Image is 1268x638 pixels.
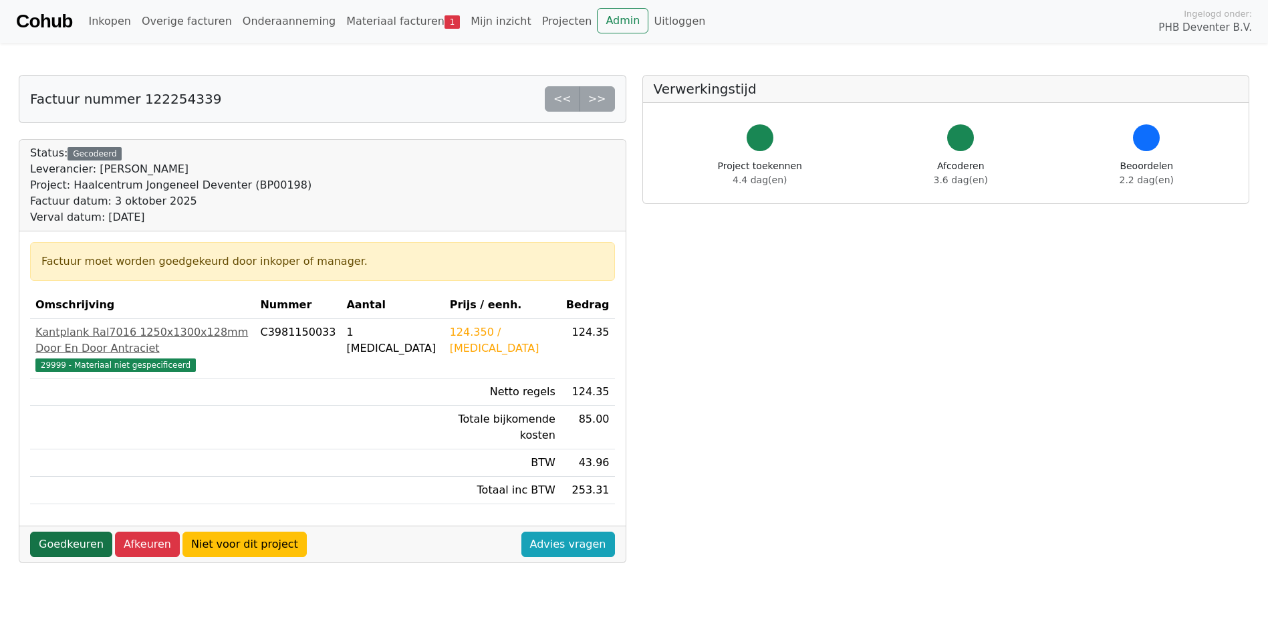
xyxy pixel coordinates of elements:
[1120,175,1174,185] span: 2.2 dag(en)
[255,319,341,379] td: C3981150033
[182,532,307,557] a: Niet voor dit project
[1158,20,1252,35] span: PHB Deventer B.V.
[733,175,787,185] span: 4.4 dag(en)
[16,5,72,37] a: Cohub
[30,161,311,177] div: Leverancier: [PERSON_NAME]
[35,324,249,373] a: Kantplank Ral7016 1250x1300x128mm Door En Door Antraciet29999 - Materiaal niet gespecificeerd
[521,532,615,557] a: Advies vragen
[341,8,465,35] a: Materiaal facturen1
[445,292,561,319] th: Prijs / eenh.
[561,292,615,319] th: Bedrag
[83,8,136,35] a: Inkopen
[1184,7,1252,20] span: Ingelogd onder:
[41,253,604,270] div: Factuur moet worden goedgekeurd door inkoper of manager.
[346,324,438,356] div: 1 [MEDICAL_DATA]
[30,193,311,209] div: Factuur datum: 3 oktober 2025
[934,175,988,185] span: 3.6 dag(en)
[561,406,615,449] td: 85.00
[30,177,311,193] div: Project: Haalcentrum Jongeneel Deventer (BP00198)
[341,292,444,319] th: Aantal
[1120,159,1174,187] div: Beoordelen
[561,319,615,379] td: 124.35
[115,532,180,557] a: Afkeuren
[561,449,615,477] td: 43.96
[934,159,988,187] div: Afcoderen
[597,8,648,33] a: Admin
[654,81,1239,97] h5: Verwerkingstijd
[445,15,460,29] span: 1
[68,147,122,161] div: Gecodeerd
[237,8,341,35] a: Onderaanneming
[450,324,555,356] div: 124.350 / [MEDICAL_DATA]
[30,91,221,107] h5: Factuur nummer 122254339
[255,292,341,319] th: Nummer
[30,145,311,225] div: Status:
[445,477,561,504] td: Totaal inc BTW
[30,292,255,319] th: Omschrijving
[465,8,537,35] a: Mijn inzicht
[718,159,802,187] div: Project toekennen
[648,8,711,35] a: Uitloggen
[445,379,561,406] td: Netto regels
[35,324,249,356] div: Kantplank Ral7016 1250x1300x128mm Door En Door Antraciet
[136,8,237,35] a: Overige facturen
[445,406,561,449] td: Totale bijkomende kosten
[30,532,112,557] a: Goedkeuren
[561,379,615,406] td: 124.35
[30,209,311,225] div: Verval datum: [DATE]
[561,477,615,504] td: 253.31
[35,358,196,372] span: 29999 - Materiaal niet gespecificeerd
[537,8,598,35] a: Projecten
[445,449,561,477] td: BTW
